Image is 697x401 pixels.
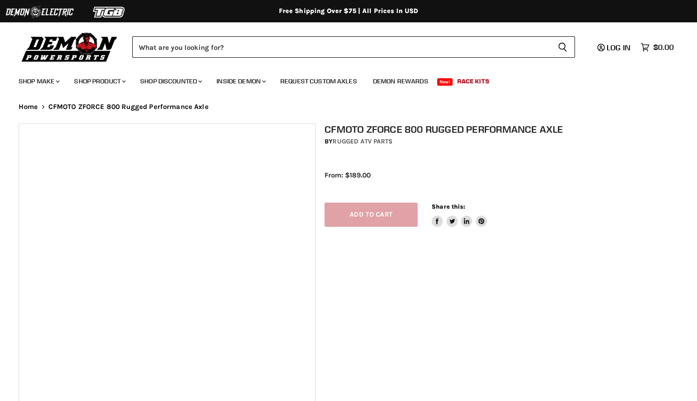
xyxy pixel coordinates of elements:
[325,171,371,179] span: From: $189.00
[432,203,465,210] span: Share this:
[325,136,687,147] div: by
[48,103,209,111] span: CFMOTO ZFORCE 800 Rugged Performance Axle
[132,36,575,58] form: Product
[67,72,131,91] a: Shop Product
[593,43,636,52] a: Log in
[636,41,678,54] a: $0.00
[133,72,208,91] a: Shop Discounted
[132,36,550,58] input: Search
[332,137,392,145] a: Rugged ATV Parts
[607,43,630,52] span: Log in
[19,103,38,111] a: Home
[12,72,65,91] a: Shop Make
[550,36,575,58] button: Search
[437,78,453,86] span: New!
[210,72,271,91] a: Inside Demon
[19,30,121,63] img: Demon Powersports
[450,72,496,91] a: Race Kits
[5,3,74,21] img: Demon Electric Logo 2
[12,68,671,91] ul: Main menu
[74,3,144,21] img: TGB Logo 2
[366,72,435,91] a: Demon Rewards
[325,123,687,135] h1: CFMOTO ZFORCE 800 Rugged Performance Axle
[653,43,674,52] span: $0.00
[432,203,487,227] aside: Share this:
[273,72,364,91] a: Request Custom Axles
